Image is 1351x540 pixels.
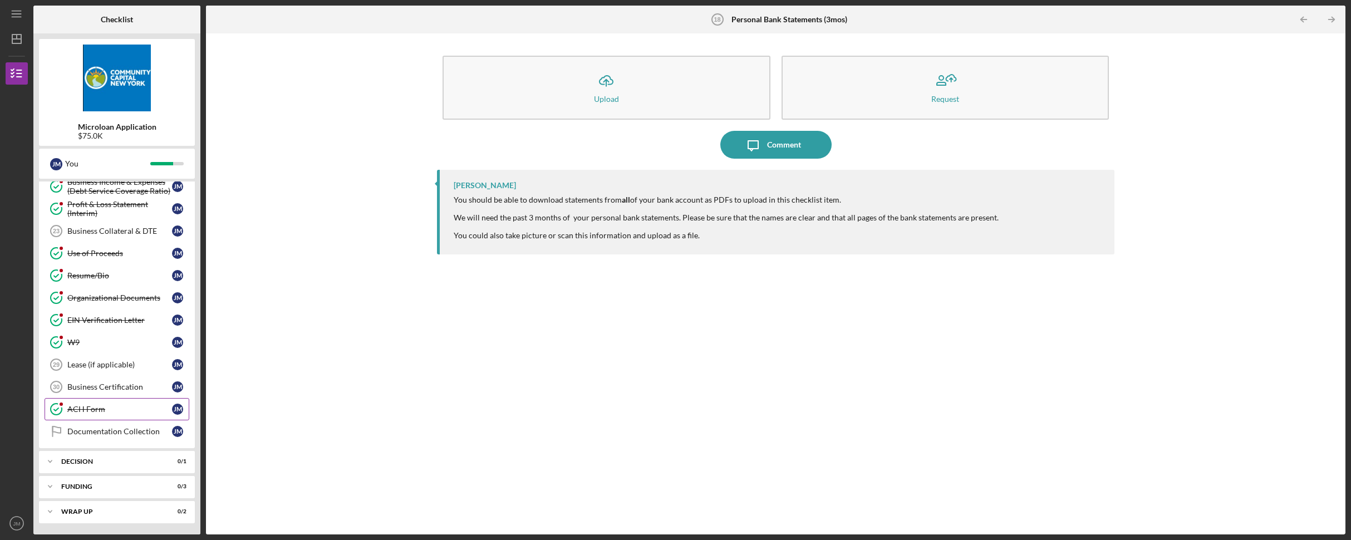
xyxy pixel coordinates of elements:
[622,195,630,204] strong: all
[172,359,183,370] div: J M
[67,178,172,195] div: Business Income & Expenses (Debt Service Coverage Ratio)
[45,420,189,443] a: Documentation CollectionJM
[172,315,183,326] div: J M
[67,427,172,436] div: Documentation Collection
[50,158,62,170] div: J M
[45,198,189,220] a: Profit & Loss Statement (Interim)JM
[443,56,770,120] button: Upload
[67,316,172,325] div: EIN Verification Letter
[714,16,721,23] tspan: 18
[45,264,189,287] a: Resume/BioJM
[172,270,183,281] div: J M
[172,203,183,214] div: J M
[720,131,832,159] button: Comment
[45,242,189,264] a: Use of ProceedsJM
[101,15,133,24] b: Checklist
[172,292,183,303] div: J M
[78,122,156,131] b: Microloan Application
[53,361,60,368] tspan: 29
[67,293,172,302] div: Organizational Documents
[45,331,189,354] a: W9JM
[166,458,186,465] div: 0 / 1
[45,175,189,198] a: Business Income & Expenses (Debt Service Coverage Ratio)JM
[39,45,195,111] img: Product logo
[45,309,189,331] a: EIN Verification LetterJM
[172,381,183,392] div: J M
[45,287,189,309] a: Organizational DocumentsJM
[61,483,159,490] div: Funding
[782,56,1109,120] button: Request
[172,426,183,437] div: J M
[172,225,183,237] div: J M
[45,220,189,242] a: 23Business Collateral & DTEJM
[53,384,60,390] tspan: 30
[13,521,21,527] text: JM
[454,181,516,190] div: [PERSON_NAME]
[67,360,172,369] div: Lease (if applicable)
[931,95,959,103] div: Request
[172,337,183,348] div: J M
[767,131,801,159] div: Comment
[6,512,28,534] button: JM
[731,15,847,24] b: Personal Bank Statements (3mos)
[454,195,999,240] div: You should be able to download statements from of your bank account as PDFs to upload in this che...
[67,249,172,258] div: Use of Proceeds
[172,248,183,259] div: J M
[67,382,172,391] div: Business Certification
[61,458,159,465] div: Decision
[594,95,619,103] div: Upload
[67,200,172,218] div: Profit & Loss Statement (Interim)
[65,154,150,173] div: You
[61,508,159,515] div: Wrap up
[67,227,172,235] div: Business Collateral & DTE
[78,131,156,140] div: $75.0K
[67,405,172,414] div: ACH Form
[67,338,172,347] div: W9
[53,228,60,234] tspan: 23
[67,271,172,280] div: Resume/Bio
[172,404,183,415] div: J M
[172,181,183,192] div: J M
[166,483,186,490] div: 0 / 3
[166,508,186,515] div: 0 / 2
[45,398,189,420] a: ACH FormJM
[45,354,189,376] a: 29Lease (if applicable)JM
[45,376,189,398] a: 30Business CertificationJM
